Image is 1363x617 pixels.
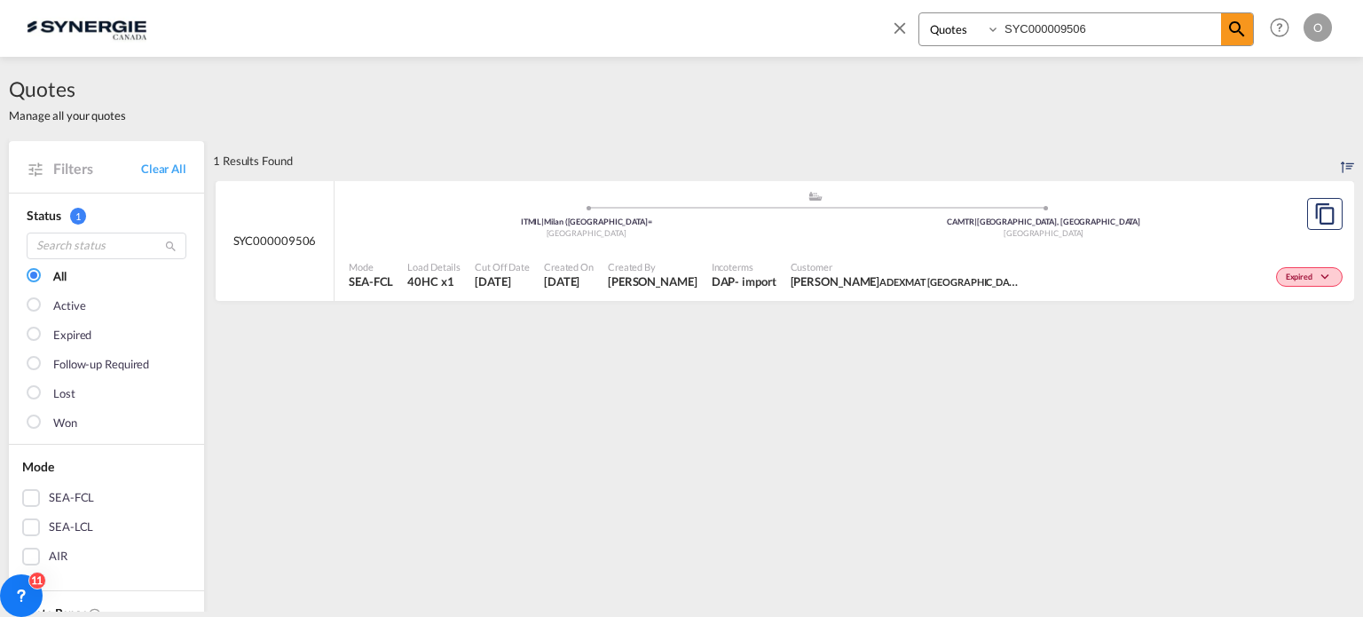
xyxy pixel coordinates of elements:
div: O [1304,13,1332,42]
span: Status [27,208,60,223]
md-icon: assets/icons/custom/ship-fill.svg [805,192,826,201]
div: 1 Results Found [213,141,293,180]
span: ADEXMAT [GEOGRAPHIC_DATA] [879,274,1024,289]
div: All [53,268,67,286]
div: Status 1 [27,207,186,225]
input: Enter Quotation Number [1000,13,1221,44]
md-checkbox: SEA-FCL [22,489,191,507]
span: ITMIL Milan ([GEOGRAPHIC_DATA]= [521,217,652,226]
div: Lost [53,385,75,403]
md-checkbox: AIR [22,548,191,566]
span: Manage all your quotes [9,107,126,123]
span: Cut Off Date [475,260,530,273]
md-icon: icon-magnify [1226,19,1248,40]
div: SEA-LCL [49,518,93,536]
span: 1 [70,208,86,225]
span: 16 Mar 2025 [544,273,594,289]
span: 40HC x 1 [407,273,461,289]
span: SEA-FCL [349,273,393,289]
span: | [974,217,977,226]
div: - import [735,273,776,289]
span: Created On [544,260,594,273]
span: 16 Mar 2025 [475,273,530,289]
span: [GEOGRAPHIC_DATA] [547,228,626,238]
input: Search status [27,233,186,259]
div: AIR [49,548,67,566]
span: Incoterms [712,260,776,273]
span: SYC000009506 [233,233,317,249]
span: William Carfagnini ADEXMAT MONTREAL [791,273,1021,289]
span: Customer [791,260,1021,273]
div: SEA-FCL [49,489,94,507]
div: Change Status Here [1276,267,1343,287]
span: Help [1265,12,1295,43]
div: Won [53,415,77,432]
md-icon: icon-close [890,18,910,37]
span: icon-close [890,12,918,55]
div: Follow-up Required [53,356,149,374]
span: | [541,217,544,226]
span: Load Details [407,260,461,273]
span: Created By [608,260,697,273]
span: CAMTR [GEOGRAPHIC_DATA], [GEOGRAPHIC_DATA] [947,217,1140,226]
div: Sort by: Created On [1341,141,1354,180]
span: Mode [22,459,54,474]
div: SYC000009506 assets/icons/custom/ship-fill.svgassets/icons/custom/roll-o-plane.svgOriginMilan (Mi... [216,181,1354,302]
span: icon-magnify [1221,13,1253,45]
span: Expired [1286,272,1317,284]
img: 1f56c880d42311ef80fc7dca854c8e59.png [27,8,146,48]
md-icon: icon-chevron-down [1317,273,1338,282]
span: Daniel Dico [608,273,697,289]
a: Clear All [141,161,186,177]
md-icon: assets/icons/custom/copyQuote.svg [1314,203,1335,225]
span: [GEOGRAPHIC_DATA] [1004,228,1083,238]
md-checkbox: SEA-LCL [22,518,191,536]
md-icon: icon-magnify [164,240,177,253]
div: DAP [712,273,736,289]
div: DAP import [712,273,776,289]
div: Expired [53,327,91,344]
div: Help [1265,12,1304,44]
div: Active [53,297,85,315]
button: Copy Quote [1307,198,1343,230]
span: Filters [53,159,141,178]
span: Quotes [9,75,126,103]
span: Mode [349,260,393,273]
